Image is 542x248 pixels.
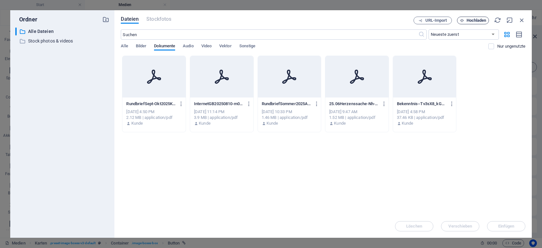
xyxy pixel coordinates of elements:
div: 1.52 MB | application/pdf [329,115,385,120]
div: Stock photos & videos [15,37,109,45]
p: Alle Dateien [28,28,98,35]
p: Stock photos & videos [28,37,98,45]
span: URL-Import [425,19,447,22]
span: Hochladen [467,19,486,22]
p: InternetGB20250810-m0Flr3fpv6QBzMKhT8jgwg.pdf [194,101,244,107]
div: [DATE] 10:33 PM [262,109,317,115]
p: Ordner [15,15,37,24]
i: Schließen [518,17,525,24]
button: URL-Import [414,17,452,24]
span: Dateien [121,15,139,23]
div: 2.12 MB | application/pdf [126,115,182,120]
span: Dieser Dateityp wird von diesem Element nicht unterstützt [146,15,171,23]
i: Minimieren [506,17,513,24]
div: 3.9 MB | application/pdf [194,115,250,120]
i: Neuen Ordner erstellen [102,16,109,23]
div: [DATE] 11:14 PM [194,109,250,115]
span: Bilder [136,42,147,51]
span: Sonstige [239,42,256,51]
p: Kunde [334,120,346,126]
span: Video [201,42,212,51]
button: Hochladen [457,17,489,24]
div: 37.46 KB | application/pdf [397,115,453,120]
div: [DATE] 4:50 PM [126,109,182,115]
div: [DATE] 9:47 AM [329,109,385,115]
p: Zeigt nur Dateien an, die nicht auf der Website verwendet werden. Dateien, die während dieser Sit... [497,43,525,49]
input: Suchen [121,29,418,40]
div: ​ [15,27,17,35]
p: Kunde [402,120,414,126]
p: Kunde [131,120,143,126]
p: Kunde [267,120,278,126]
p: RundbriefSommer2025A4-FtvbdBjDQbl9ZTRJLu0t6A.pdf [262,101,311,107]
p: Kunde [199,120,211,126]
span: Dokumente [154,42,175,51]
i: Neu laden [494,17,501,24]
span: Audio [183,42,193,51]
p: Bekenntnis--Tv3sX8_kGOdNFvV-wkshA.pdf [397,101,446,107]
span: Vektor [219,42,232,51]
div: [DATE] 4:58 PM [397,109,453,115]
p: RundbriefSept-Okt2025Kobe-Fwo-pr5W91arvVTr4GI2KQ.pdf [126,101,176,107]
div: 1.46 MB | application/pdf [262,115,317,120]
span: Alle [121,42,128,51]
p: 25.06Herzenssache-Nh-k1QO07-J_eD4jlwPf6w.pdf [329,101,379,107]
